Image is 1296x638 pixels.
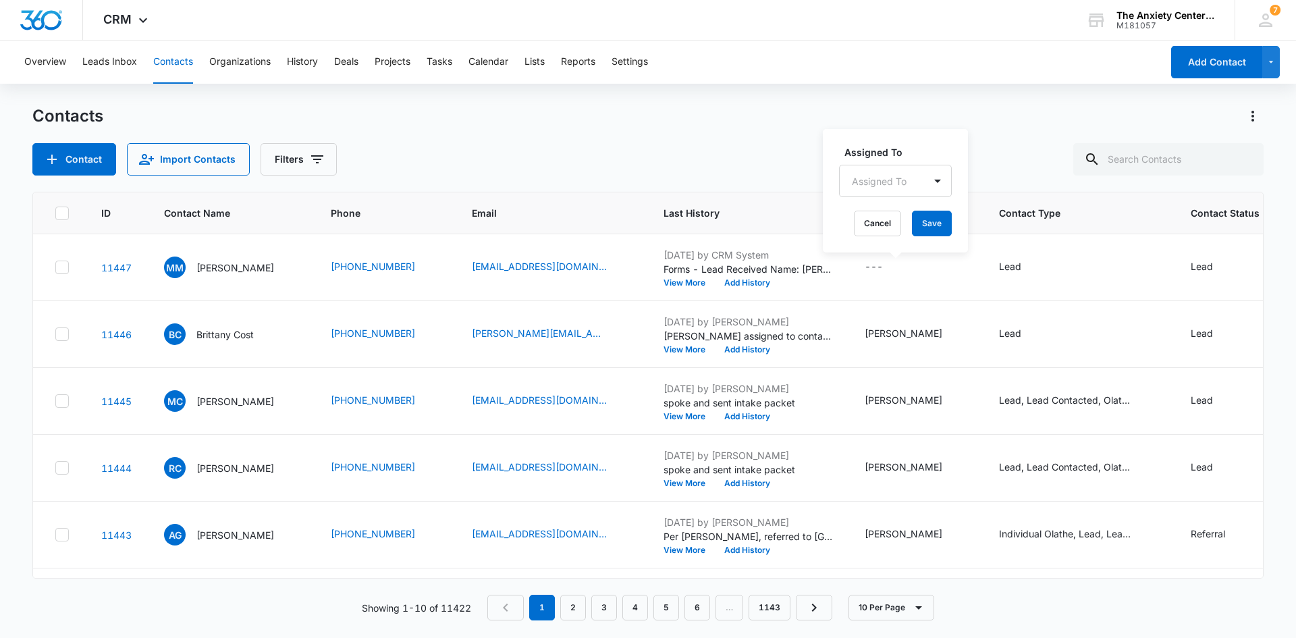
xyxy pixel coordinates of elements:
[1191,206,1260,220] span: Contact Status
[472,393,607,407] a: [EMAIL_ADDRESS][DOMAIN_NAME]
[164,457,298,479] div: Contact Name - Russell Cochran - Select to Edit Field
[664,206,813,220] span: Last History
[999,527,1134,541] div: Individual Olathe, Lead, Lead Contacted
[749,595,790,620] a: Page 1143
[999,326,1046,342] div: Contact Type - Lead - Select to Edit Field
[848,595,934,620] button: 10 Per Page
[664,329,832,343] p: [PERSON_NAME] assigned to contact.
[164,524,186,546] span: AG
[1191,527,1225,541] div: Referral
[664,248,832,262] p: [DATE] by CRM System
[1191,460,1213,474] div: Lead
[331,527,439,543] div: Phone - (785) 393-1005 - Select to Edit Field
[560,595,586,620] a: Page 2
[331,393,439,409] div: Phone - (702) 808-5496 - Select to Edit Field
[427,41,452,84] button: Tasks
[612,41,648,84] button: Settings
[715,479,780,487] button: Add History
[196,327,254,342] p: Brittany Cost
[334,41,358,84] button: Deals
[865,259,883,275] div: ---
[999,527,1158,543] div: Contact Type - Individual Olathe, Lead, Lead Contacted - Select to Edit Field
[24,41,66,84] button: Overview
[1242,105,1264,127] button: Actions
[999,393,1134,407] div: Lead, Lead Contacted, Olathe Adolescent IOP
[865,460,942,474] div: [PERSON_NAME]
[164,257,186,278] span: MM
[472,527,631,543] div: Email - amanda030405@hotmail.com - Select to Edit Field
[664,448,832,462] p: [DATE] by [PERSON_NAME]
[127,143,250,176] button: Import Contacts
[164,390,186,412] span: MC
[1191,527,1249,543] div: Contact Status - Referral - Select to Edit Field
[999,206,1139,220] span: Contact Type
[999,259,1046,275] div: Contact Type - Lead - Select to Edit Field
[103,12,132,26] span: CRM
[196,261,274,275] p: [PERSON_NAME]
[912,211,952,236] button: Save
[653,595,679,620] a: Page 5
[82,41,137,84] button: Leads Inbox
[715,546,780,554] button: Add History
[164,323,186,345] span: BC
[591,595,617,620] a: Page 3
[153,41,193,84] button: Contacts
[472,460,631,476] div: Email - cochranrusty85@gmail.com - Select to Edit Field
[865,393,967,409] div: Assigned To - Erika Marker - Select to Edit Field
[664,315,832,329] p: [DATE] by [PERSON_NAME]
[101,262,132,273] a: Navigate to contact details page for Michelle Messer
[196,461,274,475] p: [PERSON_NAME]
[865,393,942,407] div: [PERSON_NAME]
[664,279,715,287] button: View More
[715,346,780,354] button: Add History
[472,206,612,220] span: Email
[796,595,832,620] a: Next Page
[101,396,132,407] a: Navigate to contact details page for Maegan Caldrone
[715,413,780,421] button: Add History
[664,346,715,354] button: View More
[164,323,278,345] div: Contact Name - Brittany Cost - Select to Edit Field
[472,259,631,275] div: Email - mmesser40@yahoo.com - Select to Edit Field
[1270,5,1280,16] div: notifications count
[472,393,631,409] div: Email - mcaldrone@primehealthcare.com - Select to Edit Field
[999,460,1158,476] div: Contact Type - Lead, Lead Contacted, Olathe Adult IOP - Select to Edit Field
[664,381,832,396] p: [DATE] by [PERSON_NAME]
[331,527,415,541] a: [PHONE_NUMBER]
[664,396,832,410] p: spoke and sent intake packet
[999,259,1021,273] div: Lead
[164,257,298,278] div: Contact Name - Michelle Messer - Select to Edit Field
[664,479,715,487] button: View More
[331,460,439,476] div: Phone - (913) 434-6894 - Select to Edit Field
[865,326,942,340] div: [PERSON_NAME]
[375,41,410,84] button: Projects
[101,529,132,541] a: Navigate to contact details page for Amanda Guebara
[999,326,1021,340] div: Lead
[664,262,832,276] p: Forms - Lead Received Name: [PERSON_NAME] Email: [EMAIL_ADDRESS][DOMAIN_NAME] Phone: [PHONE_NUMBE...
[1116,10,1215,21] div: account name
[1191,259,1213,273] div: Lead
[101,462,132,474] a: Navigate to contact details page for Russell Cochran
[164,206,279,220] span: Contact Name
[684,595,710,620] a: Page 6
[529,595,555,620] em: 1
[1191,326,1213,340] div: Lead
[1191,393,1237,409] div: Contact Status - Lead - Select to Edit Field
[1270,5,1280,16] span: 7
[472,326,607,340] a: [PERSON_NAME][EMAIL_ADDRESS][DOMAIN_NAME]
[844,145,957,159] label: Assigned To
[331,326,439,342] div: Phone - (913) 957-5999 - Select to Edit Field
[865,527,967,543] div: Assigned To - Sara Backhus - Select to Edit Field
[32,143,116,176] button: Add Contact
[472,527,607,541] a: [EMAIL_ADDRESS][DOMAIN_NAME]
[999,393,1158,409] div: Contact Type - Lead, Lead Contacted, Olathe Adolescent IOP - Select to Edit Field
[331,460,415,474] a: [PHONE_NUMBER]
[287,41,318,84] button: History
[32,106,103,126] h1: Contacts
[664,515,832,529] p: [DATE] by [PERSON_NAME]
[1191,460,1237,476] div: Contact Status - Lead - Select to Edit Field
[865,326,967,342] div: Assigned To - Erika Marker - Select to Edit Field
[472,460,607,474] a: [EMAIL_ADDRESS][DOMAIN_NAME]
[196,528,274,542] p: [PERSON_NAME]
[1191,393,1213,407] div: Lead
[715,279,780,287] button: Add History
